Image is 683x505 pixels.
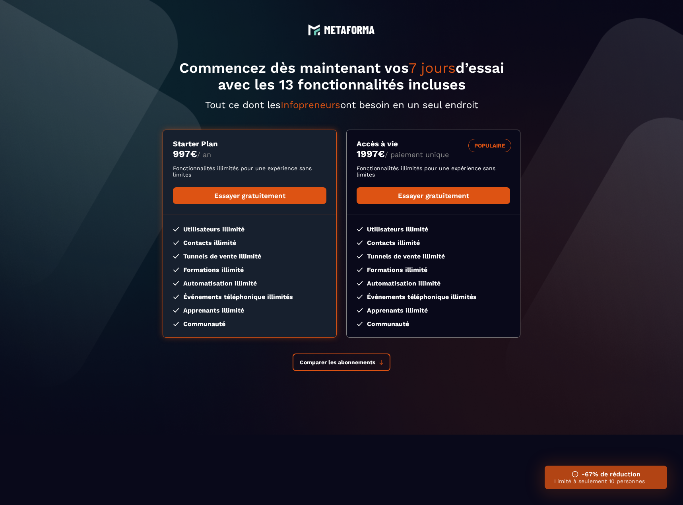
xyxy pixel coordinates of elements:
[163,99,520,111] p: Tout ce dont les ont besoin en un seul endroit
[554,478,658,484] p: Limité à seulement 10 personnes
[300,359,375,365] span: Comparer les abonnements
[173,268,179,272] img: checked
[357,140,510,148] h3: Accès à vie
[173,241,179,245] img: checked
[357,254,363,258] img: checked
[173,187,326,204] a: Essayer gratuitement
[357,308,363,313] img: checked
[173,308,179,313] img: checked
[357,266,510,274] li: Formations illimité
[357,225,510,233] li: Utilisateurs illimité
[173,239,326,247] li: Contacts illimité
[357,280,510,287] li: Automatisation illimité
[357,268,363,272] img: checked
[324,26,375,34] img: logo
[173,281,179,286] img: checked
[357,148,385,159] money: 1997
[173,225,326,233] li: Utilisateurs illimité
[173,320,326,328] li: Communauté
[190,148,197,159] currency: €
[357,320,510,328] li: Communauté
[308,24,320,36] img: logo
[173,254,179,258] img: checked
[357,165,510,178] p: Fonctionnalités illimités pour une expérience sans limites
[357,293,510,301] li: Événements téléphonique illimités
[378,148,385,159] currency: €
[357,307,510,314] li: Apprenants illimité
[554,470,658,478] h3: -67% de réduction
[173,322,179,326] img: checked
[468,139,511,152] div: POPULAIRE
[173,252,326,260] li: Tunnels de vente illimité
[357,281,363,286] img: checked
[173,293,326,301] li: Événements téléphonique illimités
[173,227,179,231] img: checked
[293,353,390,371] button: Comparer les abonnements
[357,227,363,231] img: checked
[173,165,326,178] p: Fonctionnalités illimités pour une expérience sans limites
[357,239,510,247] li: Contacts illimité
[173,148,197,159] money: 997
[281,99,340,111] span: Infopreneurs
[173,280,326,287] li: Automatisation illimité
[357,322,363,326] img: checked
[409,60,456,76] span: 7 jours
[385,150,449,159] span: / paiement unique
[173,266,326,274] li: Formations illimité
[357,295,363,299] img: checked
[357,187,510,204] a: Essayer gratuitement
[173,307,326,314] li: Apprenants illimité
[572,471,578,478] img: ifno
[357,241,363,245] img: checked
[197,150,211,159] span: / an
[357,252,510,260] li: Tunnels de vente illimité
[173,295,179,299] img: checked
[173,140,326,148] h3: Starter Plan
[163,60,520,93] h1: Commencez dès maintenant vos d’essai avec les 13 fonctionnalités incluses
